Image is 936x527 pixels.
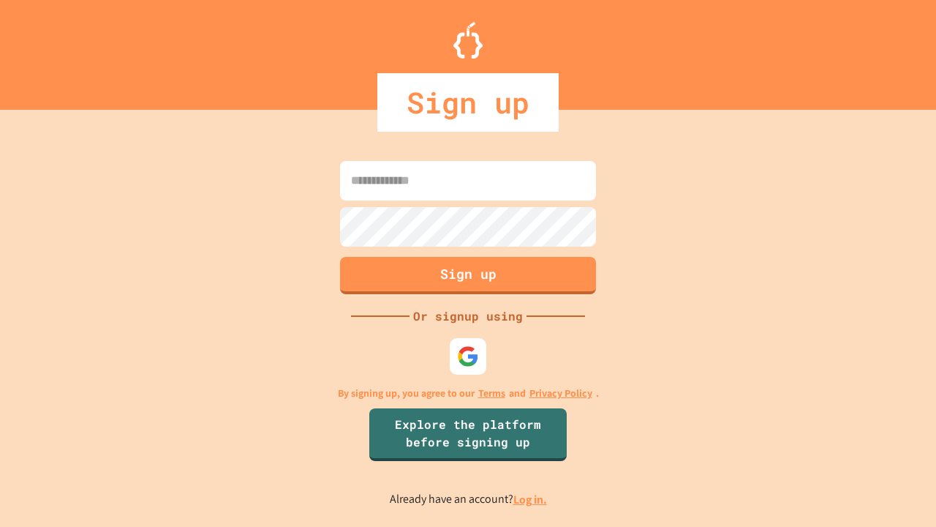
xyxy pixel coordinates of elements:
[338,386,599,401] p: By signing up, you agree to our and .
[409,307,526,325] div: Or signup using
[478,386,505,401] a: Terms
[369,408,567,461] a: Explore the platform before signing up
[340,257,596,294] button: Sign up
[453,22,483,59] img: Logo.svg
[513,492,547,507] a: Log in.
[377,73,559,132] div: Sign up
[457,345,479,367] img: google-icon.svg
[529,386,592,401] a: Privacy Policy
[390,490,547,509] p: Already have an account?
